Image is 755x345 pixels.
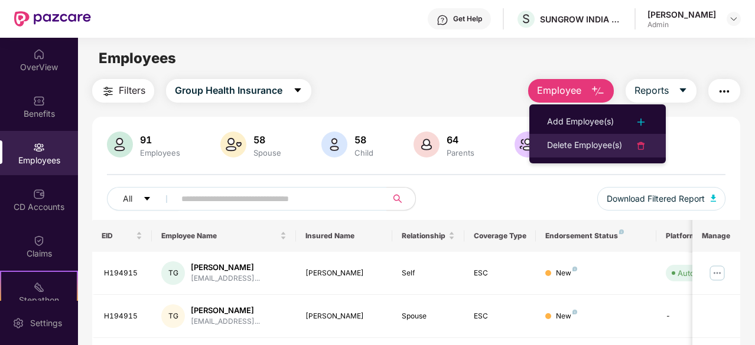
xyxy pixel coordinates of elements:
[464,220,536,252] th: Coverage Type
[626,79,697,103] button: Reportscaret-down
[437,14,448,26] img: svg+xml;base64,PHN2ZyBpZD0iSGVscC0zMngzMiIgeG1sbnM9Imh0dHA6Ly93d3cudzMub3JnLzIwMDAvc3ZnIiB3aWR0aD...
[402,231,446,241] span: Relationship
[647,20,716,29] div: Admin
[33,188,45,200] img: svg+xml;base64,PHN2ZyBpZD0iQ0RfQWNjb3VudHMiIGRhdGEtbmFtZT0iQ0QgQWNjb3VudHMiIHhtbG5zPSJodHRwOi8vd3...
[27,317,66,329] div: Settings
[522,12,530,26] span: S
[33,48,45,60] img: svg+xml;base64,PHN2ZyBpZD0iSG9tZSIgeG1sbnM9Imh0dHA6Ly93d3cudzMub3JnLzIwMDAvc3ZnIiB3aWR0aD0iMjAiIG...
[444,134,477,146] div: 64
[143,195,151,204] span: caret-down
[101,84,115,98] img: svg+xml;base64,PHN2ZyB4bWxucz0iaHR0cDovL3d3dy53My5vcmcvMjAwMC9zdmciIHdpZHRoPSIyNCIgaGVpZ2h0PSIyNC...
[305,311,383,322] div: [PERSON_NAME]
[1,294,77,306] div: Stepathon
[572,310,577,314] img: svg+xml;base64,PHN2ZyB4bWxucz0iaHR0cDovL3d3dy53My5vcmcvMjAwMC9zdmciIHdpZHRoPSI4IiBoZWlnaHQ9IjgiIH...
[678,86,688,96] span: caret-down
[191,262,260,273] div: [PERSON_NAME]
[123,192,132,205] span: All
[296,220,392,252] th: Insured Name
[138,134,183,146] div: 91
[161,231,278,241] span: Employee Name
[386,194,409,203] span: search
[321,132,347,157] img: svg+xml;base64,PHN2ZyB4bWxucz0iaHR0cDovL3d3dy53My5vcmcvMjAwMC9zdmciIHhtbG5zOnhsaW5rPSJodHRwOi8vd3...
[107,132,133,157] img: svg+xml;base64,PHN2ZyB4bWxucz0iaHR0cDovL3d3dy53My5vcmcvMjAwMC9zdmciIHhtbG5zOnhsaW5rPSJodHRwOi8vd3...
[692,220,740,252] th: Manage
[634,83,669,98] span: Reports
[556,311,577,322] div: New
[92,220,152,252] th: EID
[138,148,183,157] div: Employees
[12,317,24,329] img: svg+xml;base64,PHN2ZyBpZD0iU2V0dGluZy0yMHgyMCIgeG1sbnM9Imh0dHA6Ly93d3cudzMub3JnLzIwMDAvc3ZnIiB3aW...
[634,115,648,129] img: svg+xml;base64,PHN2ZyB4bWxucz0iaHR0cDovL3d3dy53My5vcmcvMjAwMC9zdmciIHdpZHRoPSIyNCIgaGVpZ2h0PSIyNC...
[352,148,376,157] div: Child
[678,267,725,279] div: Auto Verified
[634,139,648,153] img: svg+xml;base64,PHN2ZyB4bWxucz0iaHR0cDovL3d3dy53My5vcmcvMjAwMC9zdmciIHdpZHRoPSIyNCIgaGVpZ2h0PSIyNC...
[386,187,416,211] button: search
[547,139,622,153] div: Delete Employee(s)
[99,50,176,67] span: Employees
[656,295,740,338] td: -
[119,83,145,98] span: Filters
[547,115,614,129] div: Add Employee(s)
[191,305,260,316] div: [PERSON_NAME]
[33,142,45,153] img: svg+xml;base64,PHN2ZyBpZD0iRW1wbG95ZWVzIiB4bWxucz0iaHR0cDovL3d3dy53My5vcmcvMjAwMC9zdmciIHdpZHRoPS...
[14,11,91,27] img: New Pazcare Logo
[453,14,482,24] div: Get Help
[717,84,731,98] img: svg+xml;base64,PHN2ZyB4bWxucz0iaHR0cDovL3d3dy53My5vcmcvMjAwMC9zdmciIHdpZHRoPSIyNCIgaGVpZ2h0PSIyNC...
[545,231,646,241] div: Endorsement Status
[251,134,284,146] div: 58
[729,14,738,24] img: svg+xml;base64,PHN2ZyBpZD0iRHJvcGRvd24tMzJ4MzIiIHhtbG5zPSJodHRwOi8vd3d3LnczLm9yZy8yMDAwL3N2ZyIgd2...
[33,281,45,293] img: svg+xml;base64,PHN2ZyB4bWxucz0iaHR0cDovL3d3dy53My5vcmcvMjAwMC9zdmciIHdpZHRoPSIyMSIgaGVpZ2h0PSIyMC...
[104,311,143,322] div: H194915
[251,148,284,157] div: Spouse
[152,220,296,252] th: Employee Name
[92,79,154,103] button: Filters
[708,264,727,282] img: manageButton
[666,231,731,241] div: Platform Status
[402,311,455,322] div: Spouse
[402,268,455,279] div: Self
[107,187,179,211] button: Allcaret-down
[414,132,440,157] img: svg+xml;base64,PHN2ZyB4bWxucz0iaHR0cDovL3d3dy53My5vcmcvMjAwMC9zdmciIHhtbG5zOnhsaW5rPSJodHRwOi8vd3...
[305,268,383,279] div: [PERSON_NAME]
[591,84,605,98] img: svg+xml;base64,PHN2ZyB4bWxucz0iaHR0cDovL3d3dy53My5vcmcvMjAwMC9zdmciIHhtbG5zOnhsaW5rPSJodHRwOi8vd3...
[556,268,577,279] div: New
[352,134,376,146] div: 58
[537,83,581,98] span: Employee
[293,86,302,96] span: caret-down
[619,229,624,234] img: svg+xml;base64,PHN2ZyB4bWxucz0iaHR0cDovL3d3dy53My5vcmcvMjAwMC9zdmciIHdpZHRoPSI4IiBoZWlnaHQ9IjgiIH...
[161,261,185,285] div: TG
[597,187,726,211] button: Download Filtered Report
[647,9,716,20] div: [PERSON_NAME]
[104,268,143,279] div: H194915
[474,311,527,322] div: ESC
[102,231,134,241] span: EID
[444,148,477,157] div: Parents
[711,195,717,202] img: svg+xml;base64,PHN2ZyB4bWxucz0iaHR0cDovL3d3dy53My5vcmcvMjAwMC9zdmciIHhtbG5zOnhsaW5rPSJodHRwOi8vd3...
[540,14,623,25] div: SUNGROW INDIA PRIVATE LIMITED
[191,273,260,284] div: [EMAIL_ADDRESS]...
[166,79,311,103] button: Group Health Insurancecaret-down
[607,192,705,205] span: Download Filtered Report
[161,304,185,328] div: TG
[392,220,464,252] th: Relationship
[572,267,577,271] img: svg+xml;base64,PHN2ZyB4bWxucz0iaHR0cDovL3d3dy53My5vcmcvMjAwMC9zdmciIHdpZHRoPSI4IiBoZWlnaHQ9IjgiIH...
[528,79,614,103] button: Employee
[175,83,282,98] span: Group Health Insurance
[474,268,527,279] div: ESC
[191,316,260,327] div: [EMAIL_ADDRESS]...
[33,235,45,247] img: svg+xml;base64,PHN2ZyBpZD0iQ2xhaW0iIHhtbG5zPSJodHRwOi8vd3d3LnczLm9yZy8yMDAwL3N2ZyIgd2lkdGg9IjIwIi...
[33,95,45,107] img: svg+xml;base64,PHN2ZyBpZD0iQmVuZWZpdHMiIHhtbG5zPSJodHRwOi8vd3d3LnczLm9yZy8yMDAwL3N2ZyIgd2lkdGg9Ij...
[515,132,541,157] img: svg+xml;base64,PHN2ZyB4bWxucz0iaHR0cDovL3d3dy53My5vcmcvMjAwMC9zdmciIHhtbG5zOnhsaW5rPSJodHRwOi8vd3...
[220,132,246,157] img: svg+xml;base64,PHN2ZyB4bWxucz0iaHR0cDovL3d3dy53My5vcmcvMjAwMC9zdmciIHhtbG5zOnhsaW5rPSJodHRwOi8vd3...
